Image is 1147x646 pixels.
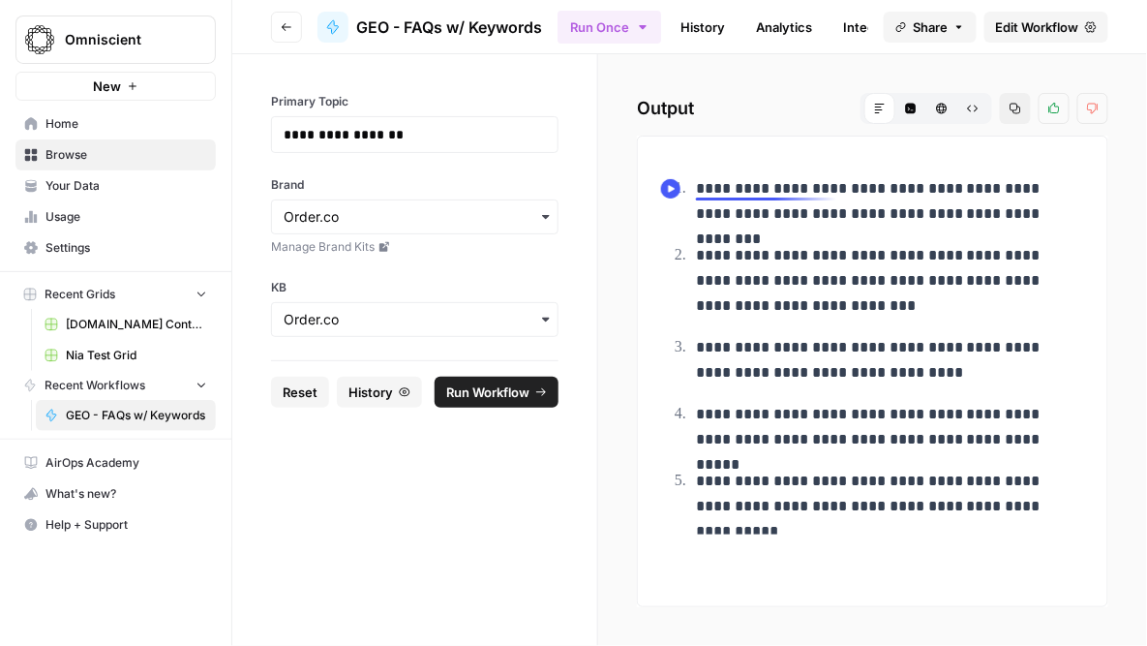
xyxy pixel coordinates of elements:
a: Integrate [831,12,911,43]
a: Nia Test Grid [36,340,216,371]
button: Share [884,12,977,43]
span: Nia Test Grid [66,347,207,364]
span: Help + Support [45,516,207,534]
button: Reset [271,377,329,408]
a: AirOps Academy [15,447,216,478]
a: Usage [15,201,216,232]
span: AirOps Academy [45,454,207,472]
img: Omniscient Logo [22,22,57,57]
span: Share [913,17,948,37]
a: Manage Brand Kits [271,238,558,256]
span: Reset [283,383,317,402]
a: Edit Workflow [984,12,1108,43]
label: KB [271,279,558,296]
button: Recent Workflows [15,371,216,400]
a: GEO - FAQs w/ Keywords [317,12,542,43]
button: Recent Grids [15,280,216,309]
input: Order.co [284,207,546,227]
button: Workspace: Omniscient [15,15,216,64]
button: Run Workflow [435,377,558,408]
input: Order.co [284,310,546,329]
span: Recent Grids [45,286,115,303]
a: [DOMAIN_NAME] Content Roadmap Report _ Omniscient Digital - Roadmap #11 (Q2 2025).csv [36,309,216,340]
button: What's new? [15,478,216,509]
span: Omniscient [65,30,182,49]
button: History [337,377,422,408]
span: Your Data [45,177,207,195]
a: Your Data [15,170,216,201]
a: Home [15,108,216,139]
label: Primary Topic [271,93,558,110]
span: Run Workflow [446,383,529,402]
span: Usage [45,208,207,226]
a: History [669,12,737,43]
span: Recent Workflows [45,377,145,394]
h2: Output [637,93,1108,124]
a: Browse [15,139,216,170]
span: Edit Workflow [996,17,1079,37]
a: Settings [15,232,216,263]
span: New [93,77,121,96]
a: Analytics [744,12,824,43]
span: Browse [45,146,207,164]
span: [DOMAIN_NAME] Content Roadmap Report _ Omniscient Digital - Roadmap #11 (Q2 2025).csv [66,316,207,333]
div: What's new? [16,479,215,508]
span: Settings [45,239,207,257]
button: New [15,72,216,101]
a: GEO - FAQs w/ Keywords [36,400,216,431]
span: Home [45,115,207,133]
button: Run Once [558,11,661,44]
span: GEO - FAQs w/ Keywords [66,407,207,424]
span: GEO - FAQs w/ Keywords [356,15,542,39]
span: History [348,383,393,402]
label: Brand [271,176,558,194]
button: Help + Support [15,509,216,540]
